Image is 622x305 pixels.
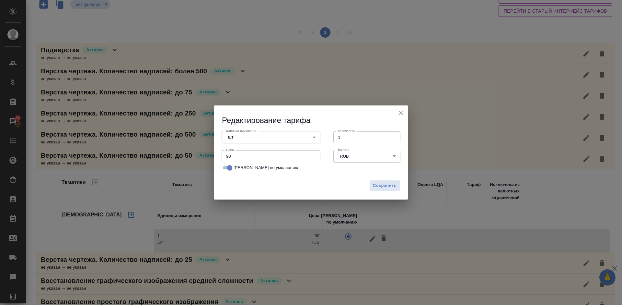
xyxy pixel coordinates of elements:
[226,134,235,140] button: шт
[396,108,406,118] button: close
[333,150,400,162] div: RUB
[373,182,397,189] span: Сохранить
[234,165,298,171] span: [PERSON_NAME] по умолчанию
[369,180,400,191] button: Сохранить
[222,116,310,125] span: Редактирование тарифа
[222,131,320,143] div: шт
[338,153,351,159] button: RUB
